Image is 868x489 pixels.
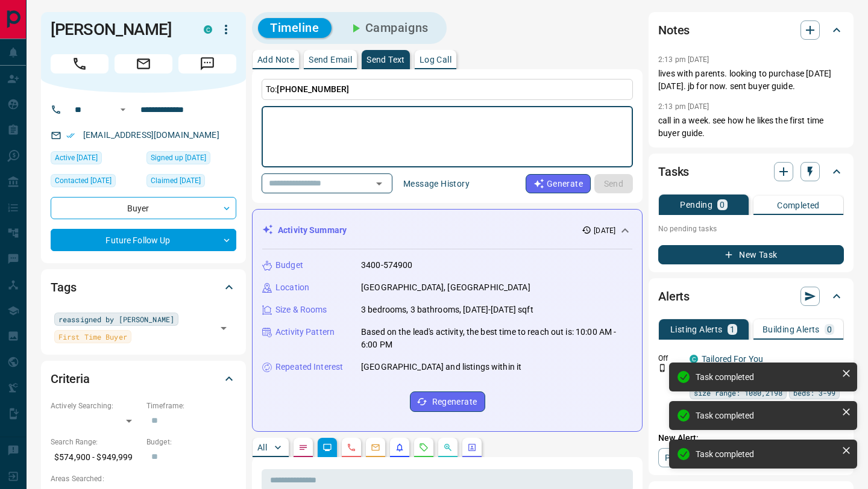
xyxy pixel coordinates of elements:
p: 2:13 pm [DATE] [658,102,709,111]
div: Wed Nov 20 2024 [51,151,140,168]
span: Claimed [DATE] [151,175,201,187]
p: All [257,443,267,452]
p: [GEOGRAPHIC_DATA], [GEOGRAPHIC_DATA] [361,281,530,294]
button: Campaigns [336,18,441,38]
p: Based on the lead's activity, the best time to reach out is: 10:00 AM - 6:00 PM [361,326,632,351]
button: Open [371,175,388,192]
p: Activity Summary [278,224,347,237]
p: lives with parents. looking to purchase [DATE][DATE]. jb for now. sent buyer guide. [658,67,844,93]
div: Sun Feb 27 2022 [146,151,236,168]
div: Thu Oct 17 2024 [146,174,236,191]
button: Message History [396,174,477,193]
h2: Tags [51,278,76,297]
div: Tags [51,273,236,302]
p: 3400-574900 [361,259,412,272]
div: condos.ca [204,25,212,34]
p: Actively Searching: [51,400,140,411]
span: reassigned by [PERSON_NAME] [58,313,174,325]
p: Add Note [257,55,294,64]
svg: Lead Browsing Activity [322,443,332,452]
p: Building Alerts [763,325,820,334]
div: Notes [658,16,844,45]
p: New Alert: [658,432,844,444]
p: Send Text [366,55,405,64]
div: Alerts [658,282,844,311]
p: To: [262,79,633,100]
button: Regenerate [410,391,485,412]
p: Size & Rooms [275,304,327,316]
div: Tasks [658,157,844,186]
span: First Time Buyer [58,331,127,343]
button: New Task [658,245,844,264]
svg: Emails [371,443,380,452]
span: Signed up [DATE] [151,152,206,164]
p: 0 [827,325,832,334]
svg: Calls [347,443,356,452]
p: Off [658,353,682,364]
p: Location [275,281,309,294]
p: Completed [777,201,820,210]
h2: Criteria [51,369,90,388]
div: Buyer [51,197,236,219]
p: Areas Searched: [51,473,236,484]
p: Budget [275,259,303,272]
span: [PHONE_NUMBER] [277,84,349,94]
div: Task completed [696,411,837,420]
div: Thu Oct 24 2024 [51,174,140,191]
svg: Notes [298,443,308,452]
a: Property [658,448,720,467]
p: 3 bedrooms, 3 bathrooms, [DATE]-[DATE] sqft [361,304,533,316]
span: Active [DATE] [55,152,98,164]
p: 1 [730,325,735,334]
p: [DATE] [594,225,615,236]
p: call in a week. see how he likes the first time buyer guide. [658,114,844,140]
p: Repeated Interest [275,361,343,373]
p: Activity Pattern [275,326,335,338]
button: Open [215,320,232,337]
p: Send Email [309,55,352,64]
svg: Requests [419,443,429,452]
p: 2:13 pm [DATE] [658,55,709,64]
div: Criteria [51,364,236,393]
svg: Email Verified [66,131,75,140]
p: Log Call [420,55,451,64]
button: Generate [526,174,591,193]
div: condos.ca [690,355,698,363]
p: Timeframe: [146,400,236,411]
svg: Opportunities [443,443,453,452]
div: Task completed [696,372,837,382]
h2: Alerts [658,287,690,306]
p: Listing Alerts [670,325,723,334]
div: Task completed [696,449,837,459]
h2: Notes [658,20,690,40]
span: Email [115,54,172,73]
p: Budget: [146,437,236,447]
h2: Tasks [658,162,689,181]
a: Tailored For You [702,354,763,364]
button: Timeline [258,18,332,38]
p: No pending tasks [658,220,844,238]
p: [GEOGRAPHIC_DATA] and listings within it [361,361,521,373]
span: Call [51,54,108,73]
svg: Agent Actions [467,443,477,452]
p: $574,900 - $949,999 [51,447,140,467]
button: Open [116,102,130,117]
p: Pending [680,201,712,209]
div: Activity Summary[DATE] [262,219,632,241]
svg: Push Notification Only [658,364,667,372]
span: Message [178,54,236,73]
div: Future Follow Up [51,229,236,251]
a: [EMAIL_ADDRESS][DOMAIN_NAME] [83,130,219,140]
p: Search Range: [51,437,140,447]
svg: Listing Alerts [395,443,404,452]
h1: [PERSON_NAME] [51,20,186,39]
p: 0 [720,201,725,209]
span: Contacted [DATE] [55,175,112,187]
